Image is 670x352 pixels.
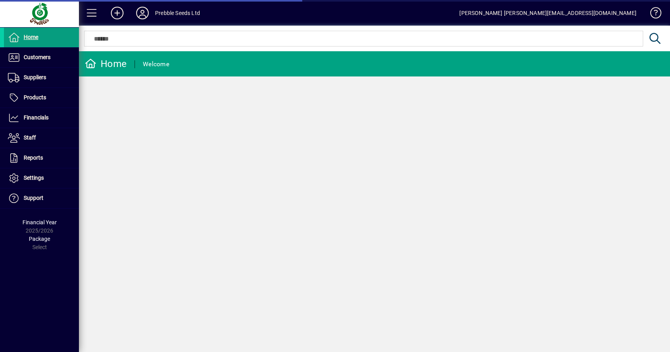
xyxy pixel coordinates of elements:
[29,236,50,242] span: Package
[24,94,46,101] span: Products
[155,7,200,19] div: Prebble Seeds Ltd
[24,54,51,60] span: Customers
[4,48,79,67] a: Customers
[4,88,79,108] a: Products
[85,58,127,70] div: Home
[4,148,79,168] a: Reports
[24,155,43,161] span: Reports
[105,6,130,20] button: Add
[4,108,79,128] a: Financials
[24,195,43,201] span: Support
[644,2,660,27] a: Knowledge Base
[24,74,46,80] span: Suppliers
[24,34,38,40] span: Home
[4,128,79,148] a: Staff
[24,175,44,181] span: Settings
[130,6,155,20] button: Profile
[24,134,36,141] span: Staff
[143,58,169,71] div: Welcome
[24,114,49,121] span: Financials
[4,168,79,188] a: Settings
[4,188,79,208] a: Support
[4,68,79,88] a: Suppliers
[22,219,57,225] span: Financial Year
[459,7,636,19] div: [PERSON_NAME] [PERSON_NAME][EMAIL_ADDRESS][DOMAIN_NAME]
